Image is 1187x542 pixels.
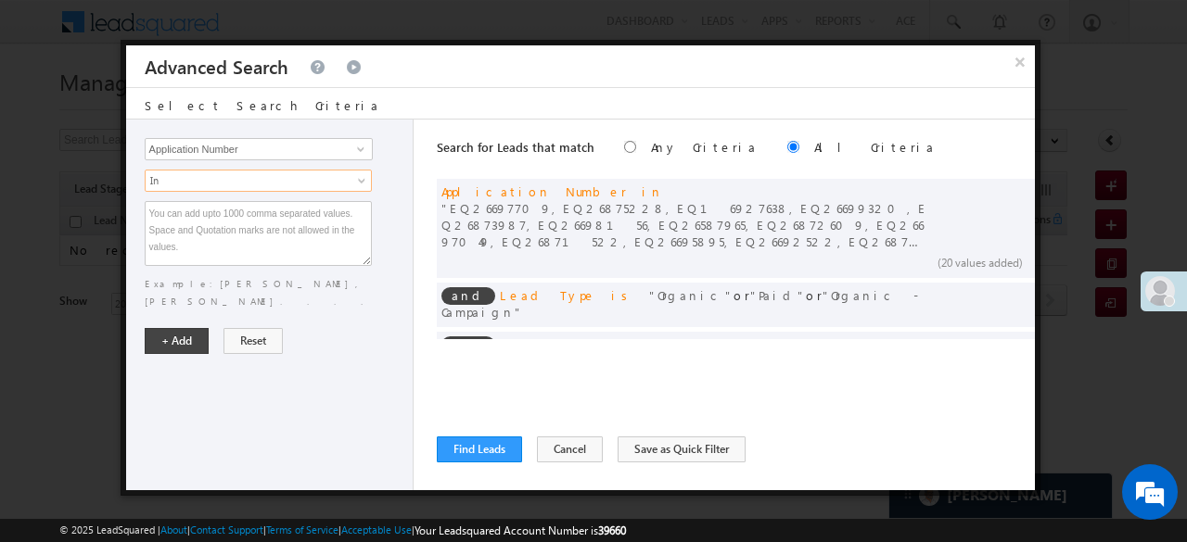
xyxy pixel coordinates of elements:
span: in [642,183,663,199]
span: Paid [750,287,806,303]
span: Lead Type [500,287,596,303]
textarea: Type your message and hit 'Enter' [24,171,338,402]
a: In [145,170,372,192]
button: Find Leads [437,436,522,462]
label: Any Criteria [651,139,758,155]
span: In [146,172,347,189]
button: Reset [223,328,283,354]
span: Search for Leads that match [437,139,594,155]
img: d_60004797649_company_0_60004797649 [32,97,78,121]
a: About [160,523,187,536]
a: Contact Support [190,523,263,536]
button: × [1005,45,1035,78]
span: and [441,287,495,305]
h3: Advanced Search [145,45,288,87]
button: Save as Quick Filter [618,436,746,462]
label: All Criteria [814,139,936,155]
span: or or [441,287,918,320]
span: Application Number [441,183,627,199]
div: Chat with us now [96,97,312,121]
a: Acceptable Use [341,523,412,536]
span: and [441,336,495,354]
span: this month [648,336,710,352]
input: Type to Search [145,138,373,160]
span: (20 values added) [938,256,1023,270]
span: Organic [649,287,734,303]
span: Example: [PERSON_NAME],[PERSON_NAME].... [145,278,388,307]
span: Organic - Campaign [441,287,918,320]
span: © 2025 LeadSquared | | | | | [59,522,626,539]
span: EQ26697709,EQ26875228,EQ16927638,EQ26699320,EQ26873987,EQ26698156,EQ26587965,EQ26872609,EQ2669704... [441,200,928,250]
a: Show All Items [347,140,370,158]
span: Select Search Criteria [145,97,380,113]
span: is [611,287,634,303]
em: Start Chat [252,417,337,442]
div: Minimize live chat window [304,9,349,54]
span: 39660 [598,523,626,537]
button: Cancel [537,436,603,462]
a: Terms of Service [266,523,338,536]
span: Created On [500,336,595,352]
button: + Add [145,328,209,354]
span: Your Leadsquared Account Number is [415,523,626,537]
span: is [610,336,633,352]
